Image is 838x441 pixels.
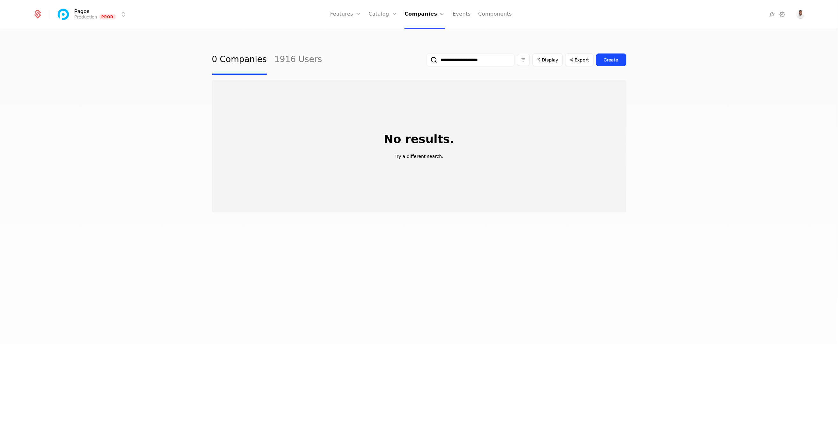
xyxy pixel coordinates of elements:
span: Display [542,57,558,63]
div: Production [74,14,97,20]
button: Display [532,53,563,66]
span: Pagos [74,9,90,14]
img: Pagos [56,7,71,22]
a: 1916 Users [274,45,322,75]
a: Settings [778,11,786,18]
button: Open user button [796,10,805,19]
button: Create [596,53,626,66]
a: 0 Companies [212,45,267,75]
button: Select environment [58,7,127,21]
p: Try a different search. [395,153,443,160]
span: Export [575,57,589,63]
p: No results. [384,133,454,146]
div: Create [604,57,618,63]
button: Filter options [517,54,530,66]
img: LJ Durante [796,10,805,19]
span: Prod [99,14,116,19]
button: Export [565,53,594,66]
a: Integrations [768,11,776,18]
